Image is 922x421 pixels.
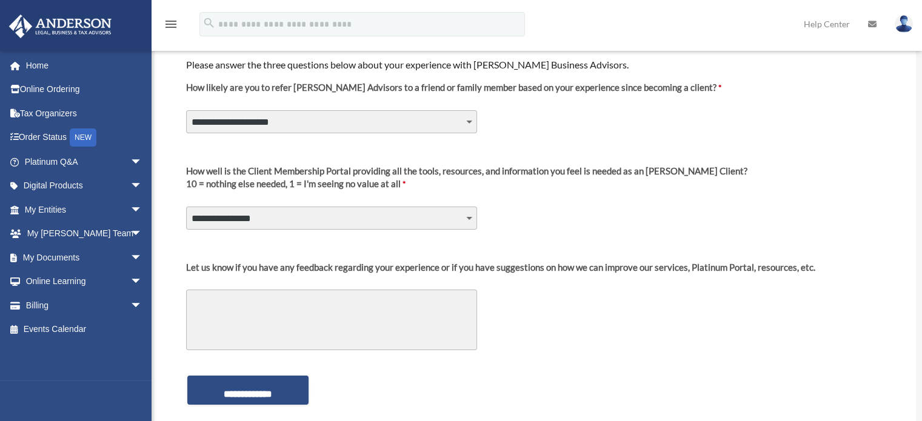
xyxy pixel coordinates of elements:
div: How well is the Client Membership Portal providing all the tools, resources, and information you ... [186,165,747,177]
img: User Pic [895,15,913,33]
i: search [202,16,216,30]
div: Let us know if you have any feedback regarding your experience or if you have suggestions on how ... [186,261,815,274]
span: arrow_drop_down [130,293,155,318]
i: menu [164,17,178,31]
span: arrow_drop_down [130,270,155,294]
a: Tax Organizers [8,101,161,125]
img: Anderson Advisors Platinum Portal [5,15,115,38]
a: Online Ordering [8,78,161,102]
span: arrow_drop_down [130,150,155,174]
label: How likely are you to refer [PERSON_NAME] Advisors to a friend or family member based on your exp... [186,81,721,104]
label: 10 = nothing else needed, 1 = I'm seeing no value at all [186,165,747,200]
a: Platinum Q&Aarrow_drop_down [8,150,161,174]
span: arrow_drop_down [130,174,155,199]
a: Digital Productsarrow_drop_down [8,174,161,198]
a: Online Learningarrow_drop_down [8,270,161,294]
h4: Please answer the three questions below about your experience with [PERSON_NAME] Business Advisors. [186,58,884,71]
a: My [PERSON_NAME] Teamarrow_drop_down [8,222,161,246]
a: menu [164,21,178,31]
a: My Entitiesarrow_drop_down [8,197,161,222]
div: NEW [70,128,96,147]
a: My Documentsarrow_drop_down [8,245,161,270]
span: arrow_drop_down [130,197,155,222]
a: Home [8,53,161,78]
span: arrow_drop_down [130,222,155,247]
span: arrow_drop_down [130,245,155,270]
a: Billingarrow_drop_down [8,293,161,317]
a: Events Calendar [8,317,161,342]
a: Order StatusNEW [8,125,161,150]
